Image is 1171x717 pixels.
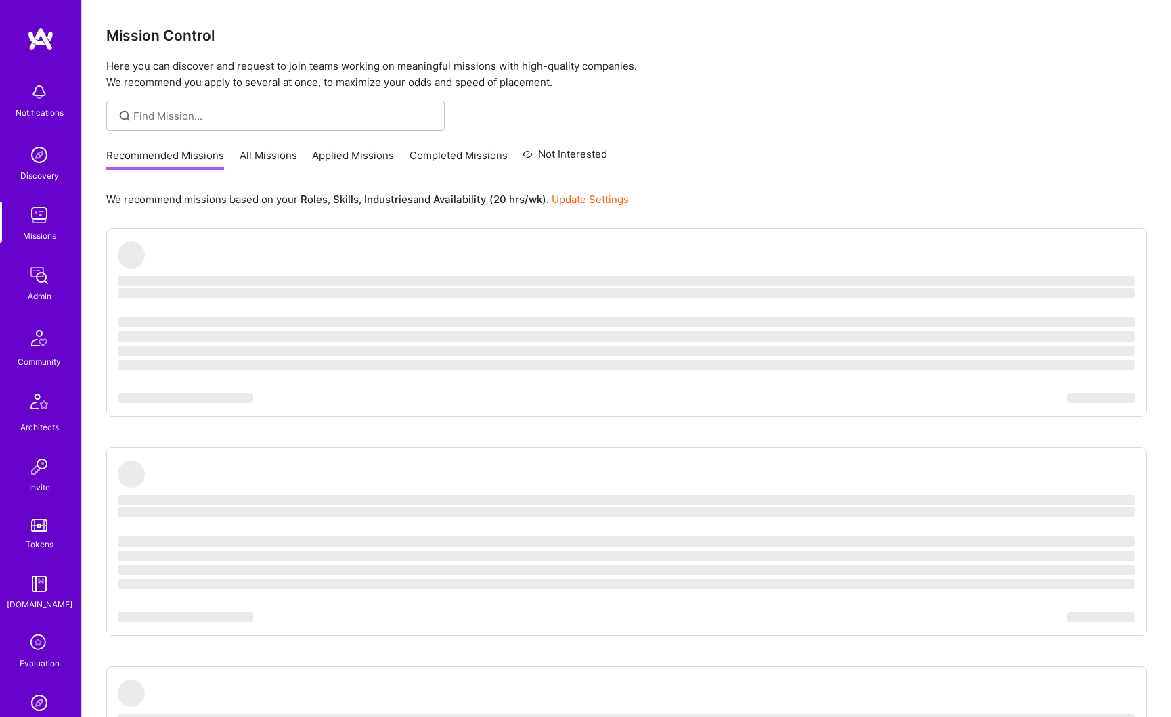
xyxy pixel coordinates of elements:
[106,192,629,206] p: We recommend missions based on your , , and .
[26,453,53,480] img: Invite
[29,480,50,494] div: Invite
[106,148,224,170] a: Recommended Missions
[31,519,47,532] img: tokens
[23,229,56,243] div: Missions
[26,537,53,551] div: Tokens
[117,108,133,124] i: icon SearchGrey
[26,141,53,168] img: discovery
[410,148,508,170] a: Completed Missions
[27,27,54,51] img: logo
[433,193,546,206] b: Availability (20 hrs/wk)
[26,689,53,716] img: Admin Search
[26,78,53,106] img: bell
[18,354,61,369] div: Community
[552,193,629,206] a: Update Settings
[23,322,56,354] img: Community
[16,106,64,120] div: Notifications
[364,193,413,206] b: Industries
[20,656,60,670] div: Evaluation
[20,168,59,183] div: Discovery
[23,388,56,420] img: Architects
[523,146,607,170] a: Not Interested
[240,148,297,170] a: All Missions
[7,597,72,611] div: [DOMAIN_NAME]
[20,420,59,434] div: Architects
[28,289,51,303] div: Admin
[26,630,52,656] i: icon SelectionTeam
[106,58,1147,91] p: Here you can discover and request to join teams working on meaningful missions with high-quality ...
[26,570,53,597] img: guide book
[133,109,435,123] input: Find Mission...
[301,193,328,206] b: Roles
[312,148,394,170] a: Applied Missions
[26,262,53,289] img: admin teamwork
[26,202,53,229] img: teamwork
[106,27,1147,44] h3: Mission Control
[333,193,359,206] b: Skills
